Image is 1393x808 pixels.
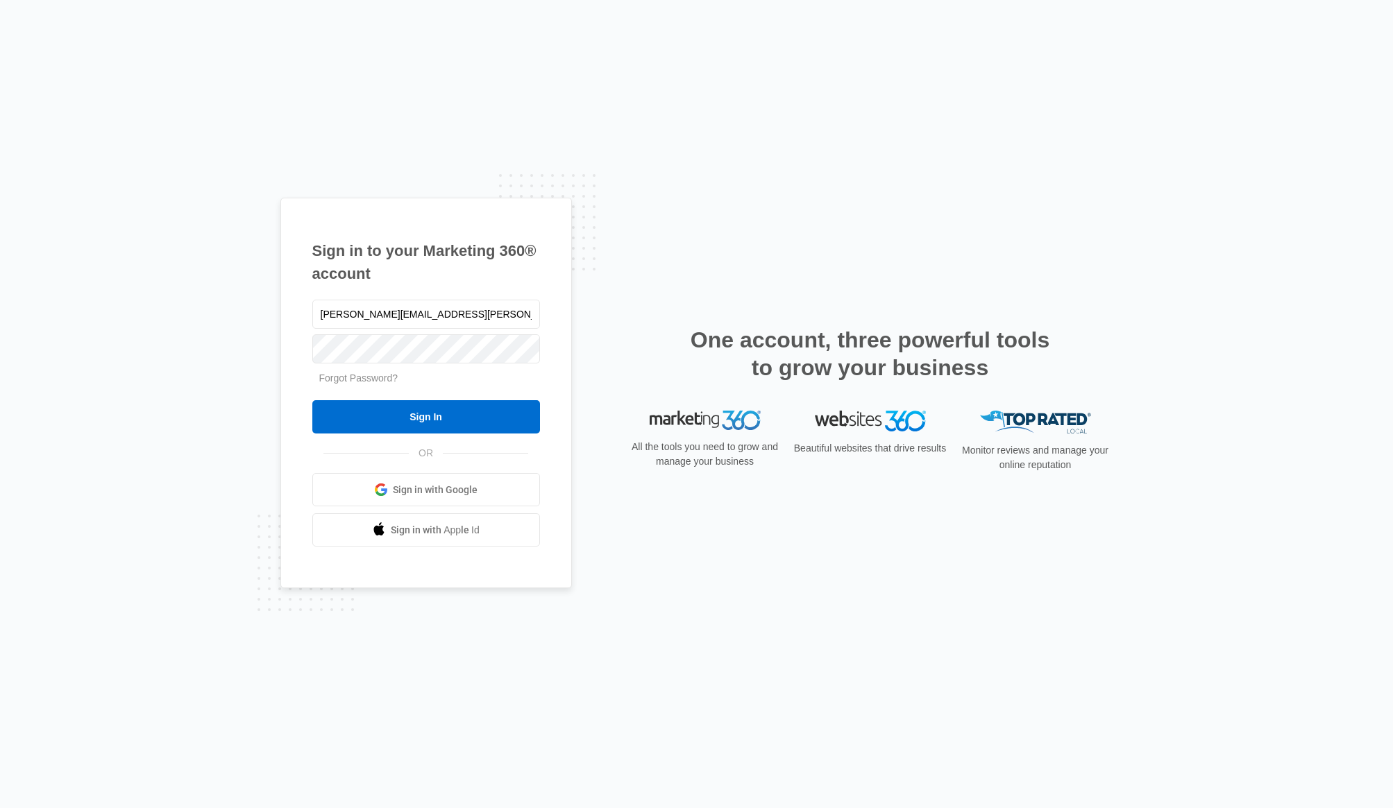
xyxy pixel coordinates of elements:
[650,411,761,430] img: Marketing 360
[815,411,926,431] img: Websites 360
[980,411,1091,433] img: Top Rated Local
[627,440,783,469] p: All the tools you need to grow and manage your business
[958,443,1113,472] p: Monitor reviews and manage your online reputation
[409,446,443,461] span: OR
[312,473,540,506] a: Sign in with Google
[391,523,480,538] span: Sign in with Apple Id
[312,400,540,433] input: Sign In
[312,513,540,547] a: Sign in with Apple Id
[686,326,1054,381] h2: One account, three powerful tools to grow your business
[319,372,398,384] a: Forgot Password?
[793,441,948,456] p: Beautiful websites that drive results
[393,483,478,497] span: Sign in with Google
[312,300,540,329] input: Email
[312,239,540,285] h1: Sign in to your Marketing 360® account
